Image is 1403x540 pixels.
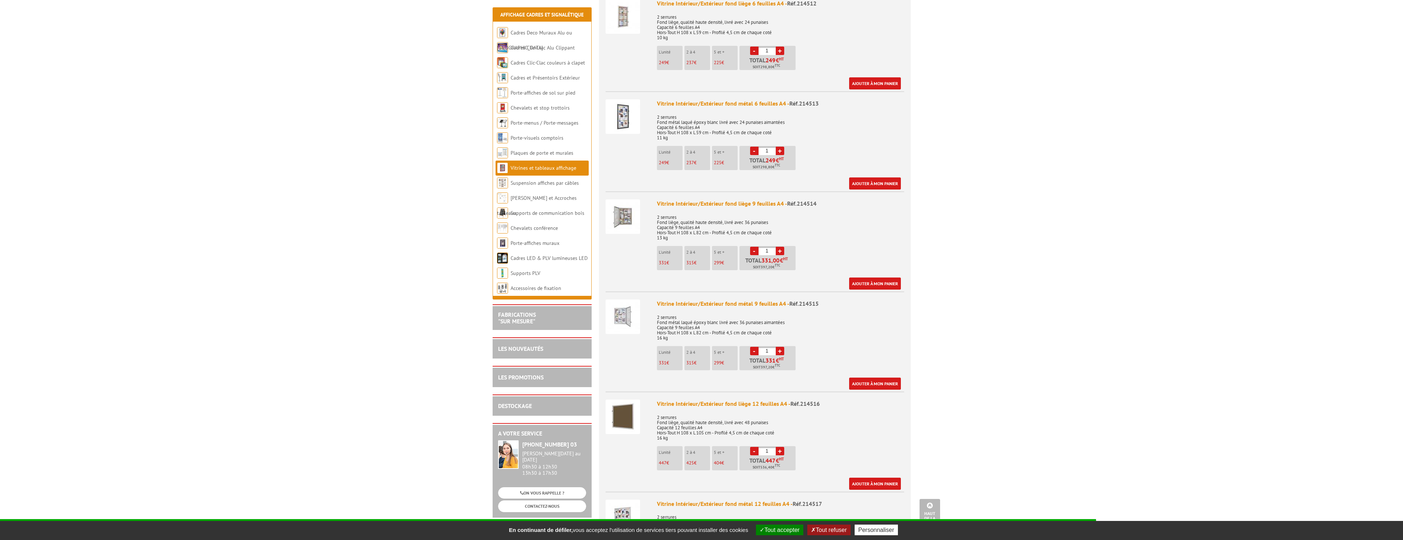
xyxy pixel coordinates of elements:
span: 425 [686,460,694,466]
span: 299 [714,260,721,266]
strong: En continuant de défiler, [509,527,573,533]
p: 2 serrures Fond métal laqué époxy blanc livré avec 24 punaises aimantées Capacité 6 feuilles A4 H... [657,110,904,140]
p: L'unité [659,150,683,155]
img: Vitrine Intérieur/Extérieur fond liège 12 feuilles A4 [606,400,640,434]
a: Supports PLV [511,270,540,276]
p: € [686,60,710,65]
a: Porte-menus / Porte-messages [511,120,578,126]
p: 2 serrures Fond liège, qualité haute densité, livré avec 36 punaises Capacité 9 feuilles A4 Hors-... [657,210,904,240]
p: € [659,160,683,165]
span: 249 [766,157,776,163]
p: € [659,460,683,466]
div: Vitrine Intérieur/Extérieur fond métal 6 feuilles A4 - [657,99,904,108]
p: 2 serrures Fond liège, qualité haute densité, livré avec 48 punaises Capacité 12 feuilles A4 Hors... [657,410,904,441]
a: Porte-affiches muraux [511,240,559,246]
img: Suspension affiches par câbles [497,177,508,188]
p: L'unité [659,450,683,455]
img: Cadres Deco Muraux Alu ou Bois [497,27,508,38]
img: Cadres Clic-Clac couleurs à clapet [497,57,508,68]
p: 5 et + [714,150,738,155]
div: Vitrine Intérieur/Extérieur fond métal 9 feuilles A4 - [657,300,904,308]
p: € [714,60,738,65]
span: 249 [766,57,776,63]
p: € [714,460,738,466]
p: € [686,260,710,265]
p: 2 à 4 [686,150,710,155]
a: LES NOUVEAUTÉS [498,345,543,352]
sup: TTC [775,363,780,367]
sup: HT [779,456,784,462]
img: Vitrines et tableaux affichage [497,162,508,173]
p: L'unité [659,49,683,55]
a: + [776,47,784,55]
span: 331 [659,360,666,366]
span: 249 [659,159,666,166]
img: widget-service.jpg [498,440,519,469]
a: ON VOUS RAPPELLE ? [498,487,586,499]
a: Affichage Cadres et Signalétique [500,11,584,18]
a: Plaques de porte et murales [511,150,573,156]
div: Vitrine Intérieur/Extérieur fond liège 12 feuilles A4 - [657,400,904,408]
p: 2 serrures Fond liège, qualité haute densité, livré avec 24 punaises Capacité 6 feuilles A4 Hors-... [657,10,904,40]
img: Vitrine Intérieur/Extérieur fond métal 6 feuilles A4 [606,99,640,134]
span: 298,80 [760,64,772,70]
a: Chevalets conférence [511,225,558,231]
a: + [776,247,784,255]
span: Réf.214515 [789,300,819,307]
button: Tout refuser [807,525,850,535]
span: € [776,458,779,463]
p: 5 et + [714,450,738,455]
span: 225 [714,159,721,166]
a: Ajouter à mon panier [849,478,901,490]
span: 397,20 [761,364,772,370]
p: L'unité [659,350,683,355]
span: € [776,157,779,163]
img: Vitrine Intérieur/Extérieur fond métal 9 feuilles A4 [606,300,640,334]
sup: HT [779,156,784,161]
a: Accessoires de fixation [511,285,561,291]
span: 447 [659,460,666,466]
a: - [750,47,759,55]
p: 2 à 4 [686,350,710,355]
a: Haut de la page [920,499,940,529]
a: Chevalets et stop trottoirs [511,104,570,111]
p: 2 à 4 [686,49,710,55]
span: 397,20 [761,264,772,270]
sup: HT [783,256,788,261]
span: 298,80 [760,164,772,170]
p: 2 serrures Fond métal laqué époxy blanc livré avec 36 punaises aimantées Capacité 9 feuilles A4 H... [657,310,904,341]
img: Chevalets conférence [497,223,508,234]
img: Porte-affiches muraux [497,238,508,249]
p: 2 à 4 [686,450,710,455]
p: € [686,360,710,365]
a: Cadres et Présentoirs Extérieur [511,74,580,81]
p: € [714,260,738,265]
p: Total [741,57,796,70]
sup: TTC [775,163,780,167]
a: Ajouter à mon panier [849,378,901,390]
p: € [686,160,710,165]
a: - [750,447,759,455]
p: € [659,360,683,365]
a: DESTOCKAGE [498,402,532,409]
img: Accessoires de fixation [497,283,508,294]
p: € [714,160,738,165]
a: Ajouter à mon panier [849,177,901,190]
p: € [714,360,738,365]
a: - [750,247,759,255]
a: Cadres Clic-Clac Alu Clippant [511,44,575,51]
div: Vitrine Intérieur/Extérieur fond liège 9 feuilles A4 - [657,199,904,208]
a: Supports de communication bois [511,210,584,216]
button: Tout accepter [756,525,803,535]
span: Soit € [753,264,780,270]
p: Total [741,357,796,370]
div: [PERSON_NAME][DATE] au [DATE] [522,451,586,463]
span: 404 [714,460,721,466]
img: Cadres LED & PLV lumineuses LED [497,253,508,264]
p: € [686,460,710,466]
p: 5 et + [714,49,738,55]
img: Vitrine Intérieur/Extérieur fond métal 12 feuilles A4 [606,500,640,534]
button: Personnaliser (fenêtre modale) [855,525,898,535]
span: Réf.214513 [789,100,819,107]
span: vous acceptez l'utilisation de services tiers pouvant installer des cookies [505,527,752,533]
